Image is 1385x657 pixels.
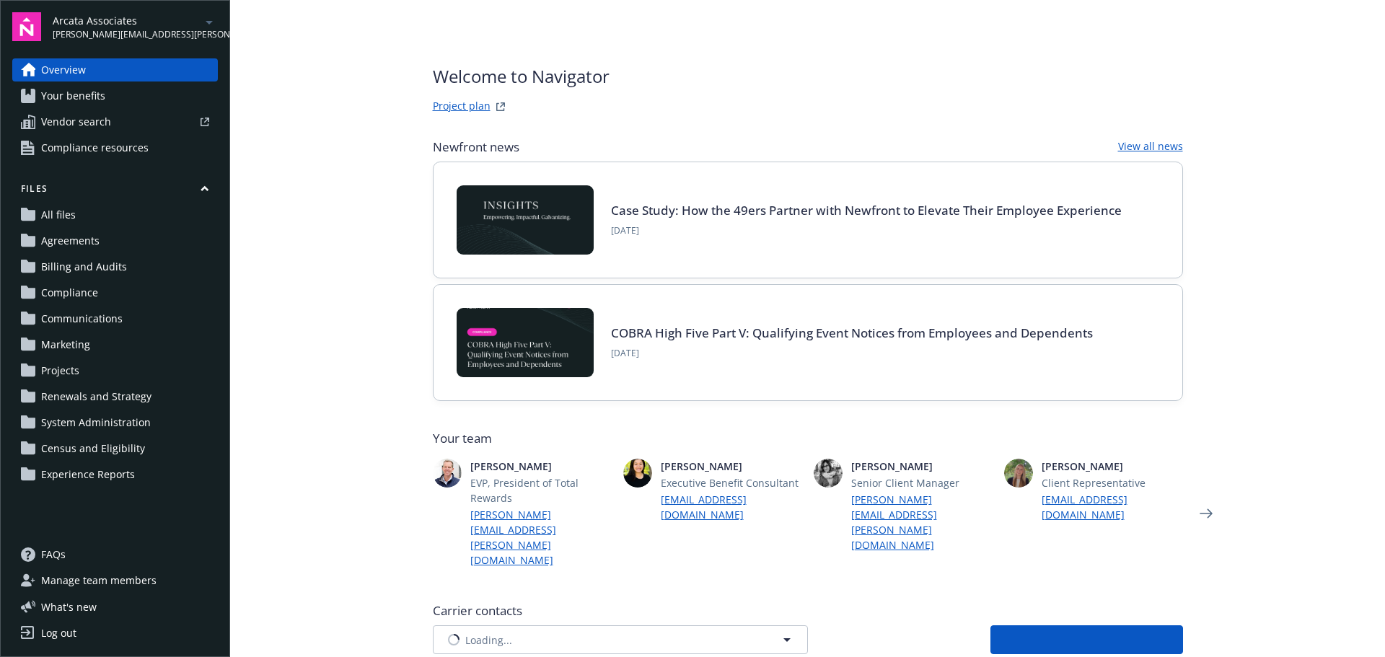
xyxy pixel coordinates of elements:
[201,13,218,30] a: arrowDropDown
[53,28,201,41] span: [PERSON_NAME][EMAIL_ADDRESS][PERSON_NAME][DOMAIN_NAME]
[470,507,612,568] a: [PERSON_NAME][EMAIL_ADDRESS][PERSON_NAME][DOMAIN_NAME]
[12,58,218,81] a: Overview
[12,599,120,614] button: What's new
[41,281,98,304] span: Compliance
[1042,492,1183,522] a: [EMAIL_ADDRESS][DOMAIN_NAME]
[1004,459,1033,488] img: photo
[41,333,90,356] span: Marketing
[12,307,218,330] a: Communications
[851,492,993,552] a: [PERSON_NAME][EMAIL_ADDRESS][PERSON_NAME][DOMAIN_NAME]
[12,411,218,434] a: System Administration
[457,308,594,377] img: BLOG-Card Image - Compliance - COBRA High Five Pt 5 - 09-11-25.jpg
[12,281,218,304] a: Compliance
[1195,502,1218,525] a: Next
[41,463,135,486] span: Experience Reports
[433,63,610,89] span: Welcome to Navigator
[41,543,66,566] span: FAQs
[12,84,218,107] a: Your benefits
[433,430,1183,447] span: Your team
[611,325,1093,341] a: COBRA High Five Part V: Qualifying Event Notices from Employees and Dependents
[41,437,145,460] span: Census and Eligibility
[12,182,218,200] button: Files
[433,625,808,654] button: Loading...
[12,229,218,252] a: Agreements
[41,203,76,226] span: All files
[12,203,218,226] a: All files
[41,110,111,133] span: Vendor search
[41,307,123,330] span: Communications
[470,475,612,506] span: EVP, President of Total Rewards
[41,136,149,159] span: Compliance resources
[470,459,612,474] span: [PERSON_NAME]
[12,255,218,278] a: Billing and Audits
[814,459,843,488] img: photo
[41,229,100,252] span: Agreements
[12,463,218,486] a: Experience Reports
[492,98,509,115] a: projectPlanWebsite
[41,84,105,107] span: Your benefits
[611,202,1122,219] a: Case Study: How the 49ers Partner with Newfront to Elevate Their Employee Experience
[41,58,86,81] span: Overview
[661,492,802,522] a: [EMAIL_ADDRESS][DOMAIN_NAME]
[41,622,76,645] div: Log out
[12,437,218,460] a: Census and Eligibility
[433,138,519,156] span: Newfront news
[1118,138,1183,156] a: View all news
[53,12,218,41] button: Arcata Associates[PERSON_NAME][EMAIL_ADDRESS][PERSON_NAME][DOMAIN_NAME]arrowDropDown
[53,13,201,28] span: Arcata Associates
[12,543,218,566] a: FAQs
[12,385,218,408] a: Renewals and Strategy
[661,475,802,490] span: Executive Benefit Consultant
[12,136,218,159] a: Compliance resources
[623,459,652,488] img: photo
[457,185,594,255] img: Card Image - INSIGHTS copy.png
[41,385,151,408] span: Renewals and Strategy
[12,359,218,382] a: Projects
[433,98,491,115] a: Project plan
[41,255,127,278] span: Billing and Audits
[661,459,802,474] span: [PERSON_NAME]
[1042,459,1183,474] span: [PERSON_NAME]
[12,110,218,133] a: Vendor search
[1042,475,1183,490] span: Client Representative
[41,359,79,382] span: Projects
[611,224,1122,237] span: [DATE]
[41,599,97,614] span: What ' s new
[851,459,993,474] span: [PERSON_NAME]
[12,12,41,41] img: navigator-logo.svg
[41,569,157,592] span: Manage team members
[1014,632,1159,646] span: Download all carrier contacts
[41,411,151,434] span: System Administration
[12,333,218,356] a: Marketing
[12,569,218,592] a: Manage team members
[465,632,512,648] span: Loading...
[851,475,993,490] span: Senior Client Manager
[433,602,1183,619] span: Carrier contacts
[611,347,1093,360] span: [DATE]
[990,625,1183,654] button: Download all carrier contacts
[433,459,462,488] img: photo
